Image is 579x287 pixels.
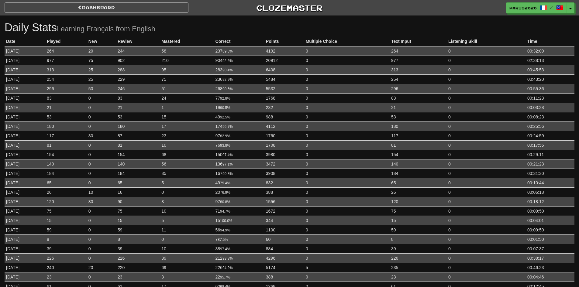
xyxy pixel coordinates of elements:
[222,256,233,261] small: 93.8%
[5,37,45,46] th: Date
[220,96,230,101] small: 92.8%
[160,225,214,234] td: 11
[87,169,116,178] td: 0
[304,159,390,169] td: 0
[5,253,45,263] td: [DATE]
[264,169,304,178] td: 3908
[87,84,116,93] td: 50
[116,140,160,150] td: 81
[264,37,304,46] th: Points
[160,159,214,169] td: 56
[160,263,214,272] td: 69
[214,234,264,244] td: 7
[116,197,160,206] td: 90
[214,159,264,169] td: 136
[220,200,230,204] small: 80.8%
[5,187,45,197] td: [DATE]
[526,74,574,84] td: 00:43:20
[45,225,87,234] td: 59
[526,197,574,206] td: 00:18:12
[222,125,233,129] small: 96.7%
[45,121,87,131] td: 180
[447,46,526,56] td: 0
[45,84,87,93] td: 296
[264,93,304,103] td: 1768
[447,150,526,159] td: 0
[45,131,87,140] td: 117
[87,140,116,150] td: 0
[214,169,264,178] td: 167
[526,216,574,225] td: 00:04:01
[304,150,390,159] td: 0
[45,197,87,206] td: 120
[5,121,45,131] td: [DATE]
[160,112,214,121] td: 15
[214,225,264,234] td: 56
[222,68,233,72] small: 90.4%
[447,159,526,169] td: 0
[160,65,214,74] td: 95
[526,112,574,121] td: 00:08:23
[304,244,390,253] td: 0
[5,103,45,112] td: [DATE]
[45,187,87,197] td: 26
[214,93,264,103] td: 77
[116,244,160,253] td: 39
[160,234,214,244] td: 0
[160,187,214,197] td: 0
[390,187,447,197] td: 26
[390,216,447,225] td: 15
[87,103,116,112] td: 0
[447,253,526,263] td: 0
[526,159,574,169] td: 00:21:23
[116,74,160,84] td: 229
[116,234,160,244] td: 8
[390,84,447,93] td: 296
[264,121,304,131] td: 4112
[214,178,264,187] td: 49
[264,56,304,65] td: 20912
[5,131,45,140] td: [DATE]
[160,74,214,84] td: 75
[87,93,116,103] td: 0
[304,37,390,46] th: Multiple Choice
[220,106,230,110] small: 90.5%
[304,140,390,150] td: 0
[87,244,116,253] td: 0
[390,206,447,216] td: 75
[447,112,526,121] td: 0
[45,46,87,56] td: 264
[264,234,304,244] td: 60
[390,140,447,150] td: 81
[87,216,116,225] td: 0
[5,169,45,178] td: [DATE]
[214,84,264,93] td: 268
[87,187,116,197] td: 10
[447,216,526,225] td: 0
[5,74,45,84] td: [DATE]
[160,253,214,263] td: 39
[5,206,45,216] td: [DATE]
[214,74,264,84] td: 236
[220,209,230,214] small: 94.7%
[447,37,526,46] th: Listening Skill
[160,103,214,112] td: 1
[160,178,214,187] td: 5
[526,225,574,234] td: 00:09:50
[87,56,116,65] td: 75
[526,46,574,56] td: 00:32:09
[304,112,390,121] td: 0
[87,150,116,159] td: 0
[447,197,526,206] td: 0
[5,234,45,244] td: [DATE]
[304,74,390,84] td: 0
[87,131,116,140] td: 30
[447,93,526,103] td: 0
[304,93,390,103] td: 0
[87,46,116,56] td: 20
[526,244,574,253] td: 00:07:37
[220,190,230,195] small: 76.9%
[116,46,160,56] td: 244
[116,206,160,216] td: 75
[304,169,390,178] td: 0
